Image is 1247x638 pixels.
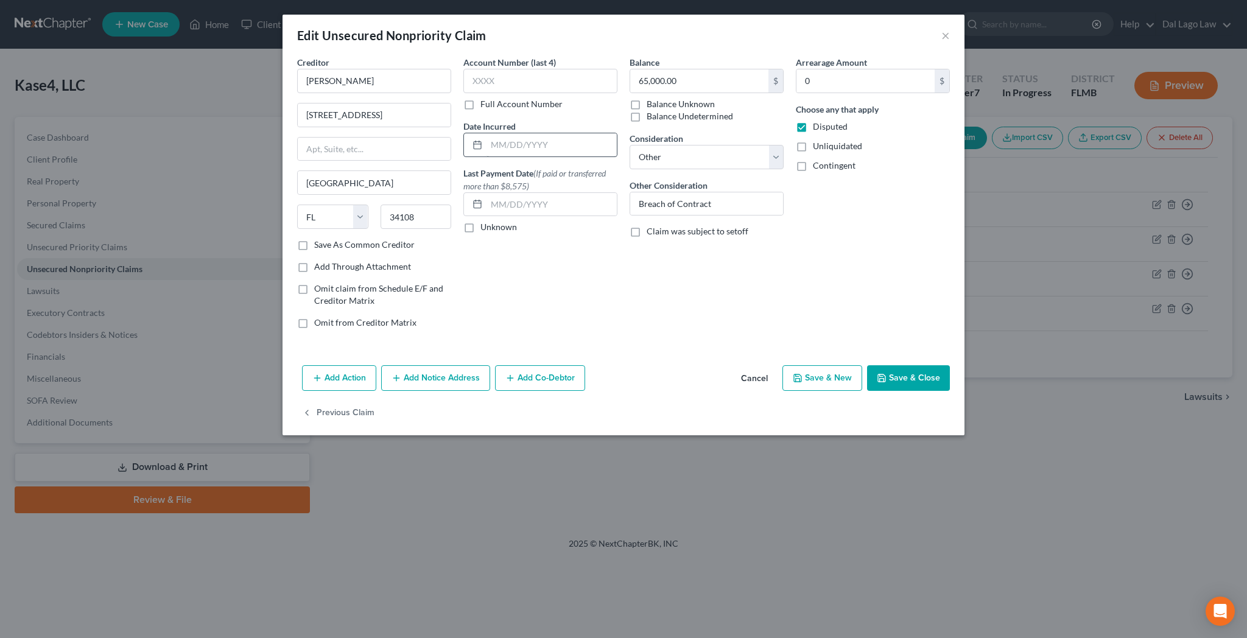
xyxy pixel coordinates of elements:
[463,120,516,133] label: Date Incurred
[302,365,376,391] button: Add Action
[813,160,855,170] span: Contingent
[297,69,451,93] input: Search creditor by name...
[314,317,416,328] span: Omit from Creditor Matrix
[314,261,411,273] label: Add Through Attachment
[867,365,950,391] button: Save & Close
[463,56,556,69] label: Account Number (last 4)
[297,57,329,68] span: Creditor
[935,69,949,93] div: $
[314,283,443,306] span: Omit claim from Schedule E/F and Creditor Matrix
[813,141,862,151] span: Unliquidated
[298,103,451,127] input: Enter address...
[463,69,617,93] input: XXXX
[731,366,778,391] button: Cancel
[381,365,490,391] button: Add Notice Address
[480,221,517,233] label: Unknown
[796,56,867,69] label: Arrearage Amount
[630,69,768,93] input: 0.00
[813,121,848,131] span: Disputed
[487,133,617,156] input: MM/DD/YYYY
[796,103,879,116] label: Choose any that apply
[302,401,374,426] button: Previous Claim
[647,110,733,122] label: Balance Undetermined
[297,27,487,44] div: Edit Unsecured Nonpriority Claim
[630,192,783,216] input: Specify...
[768,69,783,93] div: $
[630,179,708,192] label: Other Consideration
[381,205,452,229] input: Enter zip...
[796,69,935,93] input: 0.00
[630,132,683,145] label: Consideration
[298,171,451,194] input: Enter city...
[298,138,451,161] input: Apt, Suite, etc...
[314,239,415,251] label: Save As Common Creditor
[782,365,862,391] button: Save & New
[495,365,585,391] button: Add Co-Debtor
[630,56,659,69] label: Balance
[463,167,617,192] label: Last Payment Date
[647,226,748,236] span: Claim was subject to setoff
[941,28,950,43] button: ×
[480,98,563,110] label: Full Account Number
[487,193,617,216] input: MM/DD/YYYY
[1206,597,1235,626] div: Open Intercom Messenger
[647,98,715,110] label: Balance Unknown
[463,168,606,191] span: (If paid or transferred more than $8,575)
